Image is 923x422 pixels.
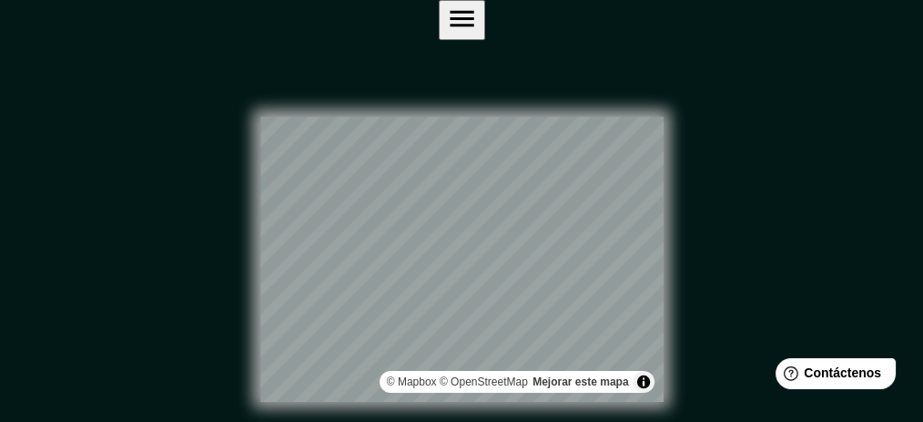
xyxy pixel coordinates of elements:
a: Mapa de OpenStreet [440,376,528,388]
canvas: Mapa [260,117,664,402]
a: Map feedback [532,376,628,388]
iframe: Lanzador de widgets de ayuda [761,351,903,402]
a: Mapbox [387,376,437,388]
font: Mejorar este mapa [532,376,628,388]
font: © Mapbox [387,376,437,388]
button: Activar o desactivar atribución [633,371,654,393]
font: © OpenStreetMap [440,376,528,388]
